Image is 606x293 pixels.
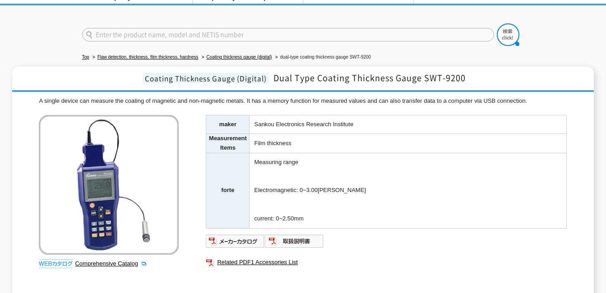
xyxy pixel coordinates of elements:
[206,240,265,247] a: Manufacturer Catalog
[39,115,179,255] img: dual-type coating thickness gauge SWT-9200
[250,153,567,229] td: Measuring range Electromagnetic: 0~3.00[PERSON_NAME] current: 0~2.50mm
[265,240,324,247] a: Instruction manual
[273,53,371,62] li: dual-type coating thickness gauge SWT-9200
[497,23,519,46] img: btn_search.png
[207,55,272,60] a: Coating thickness gauge (digital)
[250,134,567,153] td: Film thickness
[97,55,199,60] a: Flaw detection, thickness, film thickness, hardness
[75,260,147,267] a: Comprehensive Catalog
[206,115,250,134] th: maker
[273,72,466,84] span: Dual Type Coating Thickness Gauge SWT-9200
[82,55,89,60] a: Top
[39,96,567,106] div: A single device can measure the coating of magnetic and non-magnetic metals. It has a memory func...
[265,234,324,248] img: Instruction manual
[250,115,567,134] td: Sankou Electronics Research Institute
[206,256,567,268] a: Related PDF1 Accessories List
[206,234,265,248] img: Manufacturer Catalog
[206,134,250,153] th: Measurement Items
[143,73,269,83] span: Coating Thickness Gauge (Digital)
[82,28,494,41] input: Enter the product name, model and NETIS number
[39,259,73,268] img: Web Catalog
[206,153,250,229] th: forte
